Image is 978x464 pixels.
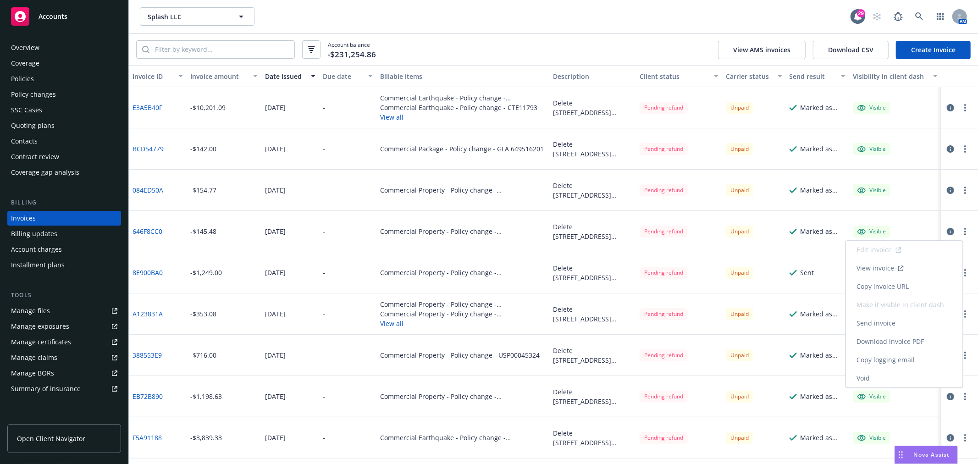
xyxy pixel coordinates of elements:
div: [DATE] [265,226,286,236]
button: Nova Assist [895,446,958,464]
div: Marked as sent [801,144,845,154]
div: Visible [857,145,886,153]
div: Unpaid [726,308,753,320]
a: Installment plans [7,258,121,272]
button: Carrier status [722,65,785,87]
a: Policy changes [7,87,121,102]
button: View all [380,319,546,328]
a: E3A5B40F [133,103,162,112]
div: [DATE] [265,103,286,112]
a: Void [846,369,963,387]
a: Manage certificates [7,335,121,349]
a: Manage files [7,304,121,318]
div: Commercial Property - Policy change - 78A3PP000010701 [380,226,546,236]
div: SSC Cases [11,103,42,117]
div: Coverage gap analysis [11,165,79,180]
a: BCD54779 [133,144,164,154]
div: Sent [801,268,814,277]
div: Billing [7,198,121,207]
div: Delete [STREET_ADDRESS] Locations Eff [DATE] [553,428,632,447]
div: [DATE] [265,392,286,401]
div: Policies [11,72,34,86]
a: 8E900BA0 [133,268,163,277]
a: Send invoice [846,314,963,332]
span: Account balance [328,41,376,58]
a: Contacts [7,134,121,149]
svg: Search [142,46,149,53]
div: Commercial Package - Policy change - GLA 649516201 [380,144,544,154]
div: [DATE] [265,185,286,195]
div: Billable items [380,72,546,81]
div: [DATE] [265,350,286,360]
button: Description [549,65,636,87]
div: -$145.48 [190,226,216,236]
a: 084ED50A [133,185,163,195]
div: Tools [7,291,121,300]
div: Client status [640,72,709,81]
div: Unpaid [726,391,753,402]
div: Commercial Property - Policy change - B128416688W24 [380,392,546,401]
div: Date issued [265,72,305,81]
div: - [323,350,325,360]
div: Delete [STREET_ADDRESS] Locations Eff [DATE]- Allrisk [553,263,632,282]
div: Manage claims [11,350,57,365]
button: Billable items [376,65,549,87]
a: Overview [7,40,121,55]
button: Client status [636,65,723,87]
button: View AMS invoices [718,41,806,59]
div: Visible [857,186,886,194]
div: Summary of insurance [11,381,81,396]
button: Invoice amount [187,65,261,87]
a: Billing updates [7,226,121,241]
div: [DATE] [265,268,286,277]
div: Billing updates [11,226,57,241]
div: - [323,392,325,401]
div: Installment plans [11,258,65,272]
div: Visible [857,434,886,442]
div: Pending refund [640,308,688,320]
div: Marked as sent [801,392,845,401]
div: Unpaid [726,184,753,196]
div: Contacts [11,134,38,149]
div: Pending refund [640,432,688,443]
div: [DATE] [265,309,286,319]
div: Delete [STREET_ADDRESS] Locations Eff [DATE] [553,181,632,200]
a: Search [910,7,928,26]
a: Download invoice PDF [846,332,963,351]
div: Pending refund [640,184,688,196]
div: Send result [790,72,835,81]
span: -$231,254.86 [328,49,376,61]
div: Marked as sent [801,103,845,112]
a: F5A91188 [133,433,162,442]
span: Manage exposures [7,319,121,334]
div: 29 [857,9,865,17]
div: Delete [STREET_ADDRESS] Locations Eff [DATE] [553,346,632,365]
div: Commercial Earthquake - Policy change - 42PRP00043811 [380,433,546,442]
a: 646F8CC0 [133,226,162,236]
div: Drag to move [895,446,906,464]
div: - [323,268,325,277]
div: Commercial Earthquake - Policy change - ESP100113305 [380,93,546,103]
div: Coverage [11,56,39,71]
div: Account charges [11,242,62,257]
a: Coverage gap analysis [7,165,121,180]
a: Copy logging email [846,351,963,369]
div: Unpaid [726,226,753,237]
div: Commercial Earthquake - Policy change - CTE11793 [380,103,546,112]
button: Invoice ID [129,65,187,87]
div: -$1,249.00 [190,268,222,277]
div: Invoices [11,211,36,226]
div: Contract review [11,149,59,164]
div: Marked as sent [801,185,845,195]
div: Commercial Property - Policy change - MAUD37442173010 [380,268,546,277]
div: [DATE] [265,433,286,442]
div: Unpaid [726,102,753,113]
a: Policies [7,72,121,86]
button: Visibility in client dash [849,65,941,87]
div: -$142.00 [190,144,216,154]
input: Filter by keyword... [149,41,294,58]
button: Date issued [261,65,319,87]
a: Invoices [7,211,121,226]
div: Pending refund [640,226,688,237]
div: Visible [857,104,886,112]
